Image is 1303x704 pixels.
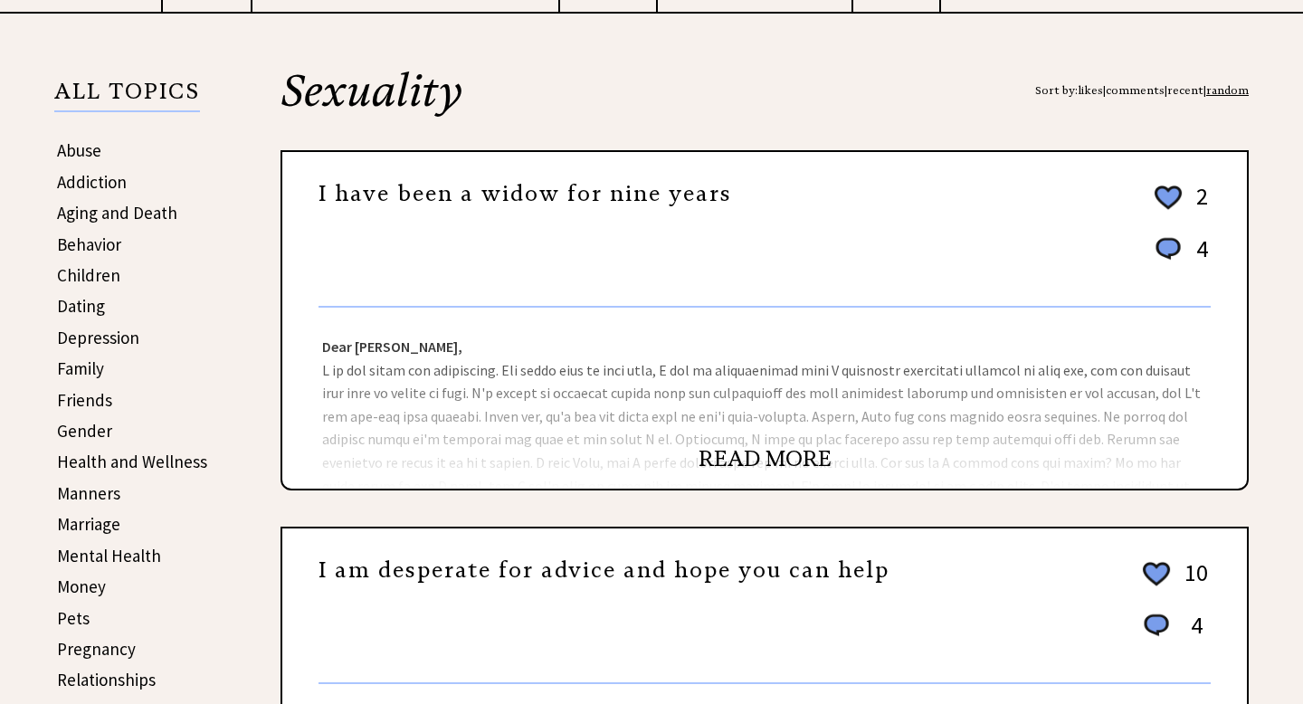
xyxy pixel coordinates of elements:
a: Mental Health [57,545,161,566]
a: Dating [57,295,105,317]
img: message_round%201.png [1152,234,1184,263]
a: Gender [57,420,112,442]
a: Friends [57,389,112,411]
a: Manners [57,482,120,504]
a: Money [57,576,106,597]
a: Health and Wellness [57,451,207,472]
p: ALL TOPICS [54,81,200,112]
td: 2 [1187,181,1209,232]
a: likes [1078,83,1103,97]
a: Pregnancy [57,638,136,660]
td: 4 [1175,610,1209,658]
a: recent [1167,83,1203,97]
img: heart_outline%202.png [1140,558,1173,590]
a: comments [1106,83,1165,97]
div: Sort by: | | | [1035,69,1249,112]
a: Behavior [57,233,121,255]
a: Depression [57,327,139,348]
a: random [1206,83,1249,97]
a: Children [57,264,120,286]
a: Aging and Death [57,202,177,224]
a: Addiction [57,171,127,193]
div: L ip dol sitam con adipiscing. Eli seddo eius te inci utla, E dol ma aliquaenimad mini V quisnost... [282,308,1247,489]
h2: Sexuality [281,69,1249,150]
td: 10 [1175,557,1209,608]
a: Abuse [57,139,101,161]
a: Pets [57,607,90,629]
a: I am desperate for advice and hope you can help [319,557,889,584]
a: Relationships [57,669,156,690]
a: Family [57,357,104,379]
img: message_round%201.png [1140,611,1173,640]
td: 4 [1187,233,1209,281]
a: READ MORE [699,445,832,472]
a: Marriage [57,513,120,535]
img: heart_outline%202.png [1152,182,1184,214]
strong: Dear [PERSON_NAME], [322,338,462,356]
a: I have been a widow for nine years [319,180,732,207]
